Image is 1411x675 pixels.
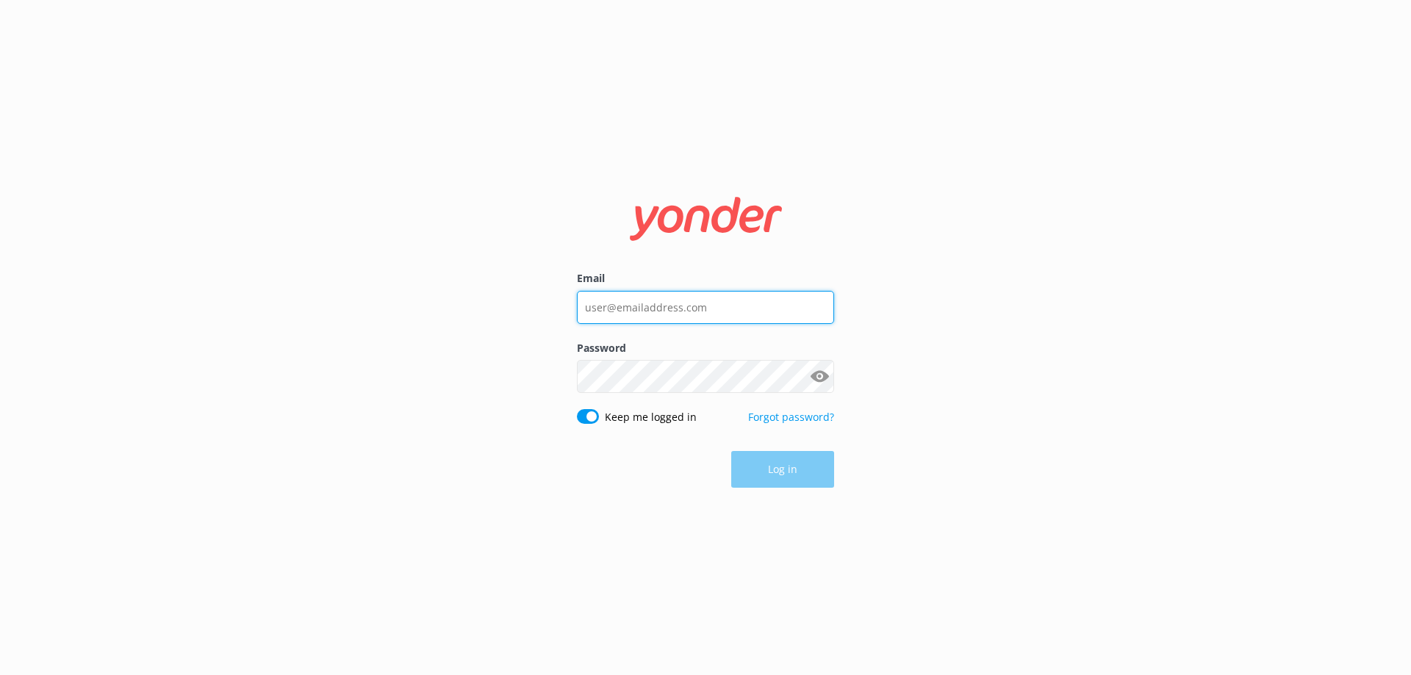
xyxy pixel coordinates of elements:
[577,340,834,356] label: Password
[577,291,834,324] input: user@emailaddress.com
[805,362,834,391] button: Show password
[605,409,697,425] label: Keep me logged in
[748,410,834,424] a: Forgot password?
[577,270,834,286] label: Email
